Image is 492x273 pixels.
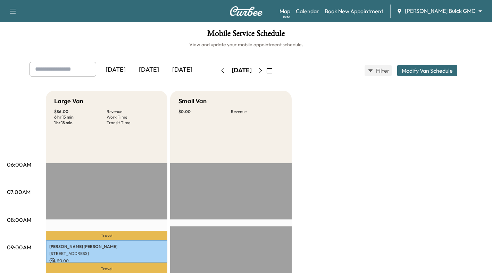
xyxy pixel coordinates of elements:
p: 06:00AM [7,160,31,169]
h6: View and update your mobile appointment schedule. [7,41,485,48]
p: 1 hr 18 min [54,120,107,126]
a: Book New Appointment [325,7,383,15]
p: 09:00AM [7,243,31,251]
div: Beta [283,14,290,19]
p: Transit Time [107,120,159,126]
button: Modify Van Schedule [397,65,457,76]
p: Work Time [107,114,159,120]
p: [STREET_ADDRESS] [49,251,164,256]
p: 08:00AM [7,216,31,224]
h5: Small Van [178,96,207,106]
div: [DATE] [166,62,199,78]
div: [DATE] [132,62,166,78]
p: $ 0.00 [49,258,164,264]
h1: Mobile Service Schedule [7,29,485,41]
a: MapBeta [280,7,290,15]
p: Travel [46,231,167,240]
p: $ 0.00 [178,109,231,114]
p: Revenue [107,109,159,114]
p: $ 86.00 [54,109,107,114]
p: 07:00AM [7,188,31,196]
a: Calendar [296,7,319,15]
p: 6 hr 15 min [54,114,107,120]
button: Filter [365,65,392,76]
div: [DATE] [99,62,132,78]
div: [DATE] [232,66,252,75]
h5: Large Van [54,96,83,106]
img: Curbee Logo [230,6,263,16]
span: [PERSON_NAME] Buick GMC [405,7,475,15]
p: [PERSON_NAME] [PERSON_NAME] [49,244,164,249]
span: Filter [376,66,389,75]
p: Revenue [231,109,283,114]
